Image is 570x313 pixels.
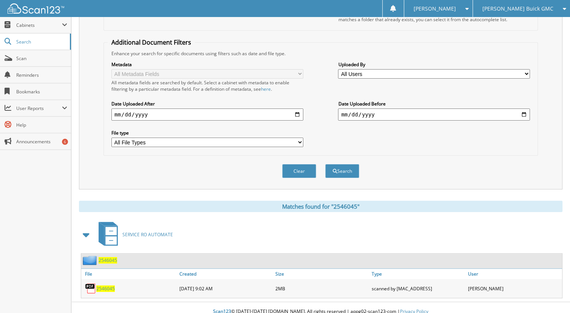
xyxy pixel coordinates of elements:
[108,50,534,57] div: Enhance your search for specific documents using filters such as date and file type.
[16,88,67,95] span: Bookmarks
[261,86,271,92] a: here
[16,138,67,145] span: Announcements
[83,256,99,265] img: folder2.png
[338,61,530,68] label: Uploaded By
[178,269,274,279] a: Created
[81,269,178,279] a: File
[16,22,62,28] span: Cabinets
[111,101,303,107] label: Date Uploaded After
[466,269,562,279] a: User
[273,269,370,279] a: Size
[414,6,456,11] span: [PERSON_NAME]
[282,164,316,178] button: Clear
[273,281,370,296] div: 2MB
[111,61,303,68] label: Metadata
[466,281,562,296] div: [PERSON_NAME]
[8,3,64,14] img: scan123-logo-white.svg
[111,79,303,92] div: All metadata fields are searched by default. Select a cabinet with metadata to enable filtering b...
[16,72,67,78] span: Reminders
[108,38,195,46] legend: Additional Document Filters
[325,164,359,178] button: Search
[62,139,68,145] div: 6
[178,281,274,296] div: [DATE] 9:02 AM
[96,285,115,292] a: 2546045
[79,201,562,212] div: Matches found for "2546045"
[111,108,303,121] input: start
[85,283,96,294] img: PDF.png
[122,231,173,238] span: SERVICE RO AUTOMATE
[482,6,553,11] span: [PERSON_NAME] Buick GMC
[370,269,466,279] a: Type
[16,55,67,62] span: Scan
[338,101,530,107] label: Date Uploaded Before
[111,130,303,136] label: File type
[338,108,530,121] input: end
[16,105,62,112] span: User Reports
[99,257,117,263] a: 2546045
[94,220,173,249] a: SERVICE RO AUTOMATE
[532,277,570,313] iframe: Chat Widget
[370,281,466,296] div: scanned by [MAC_ADDRESS]
[16,39,66,45] span: Search
[16,122,67,128] span: Help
